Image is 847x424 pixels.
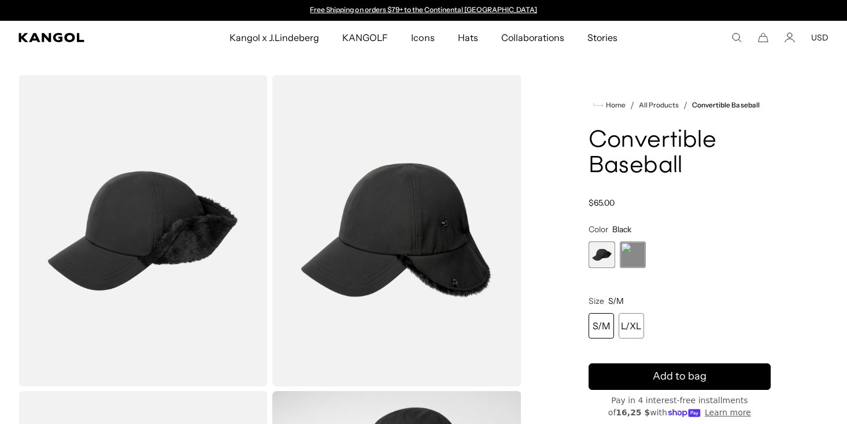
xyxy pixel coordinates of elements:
[501,21,564,54] span: Collaborations
[608,296,624,306] span: S/M
[626,98,634,112] li: /
[310,5,537,14] a: Free Shipping on orders $79+ to the Continental [GEOGRAPHIC_DATA]
[589,241,615,268] label: Black
[589,241,615,268] div: 1 of 2
[620,241,646,268] label: Rustic Caramel
[446,21,490,54] a: Hats
[731,32,742,43] summary: Search here
[619,313,644,339] div: L/XL
[272,75,521,386] img: color-black
[758,32,768,43] button: Cart
[305,6,543,15] div: 1 of 2
[305,6,543,15] slideshow-component: Announcement bar
[576,21,629,54] a: Stories
[811,32,828,43] button: USD
[589,98,771,112] nav: breadcrumbs
[589,224,608,235] span: Color
[230,21,320,54] span: Kangol x J.Lindeberg
[692,101,760,109] a: Convertible Baseball
[587,21,617,54] span: Stories
[639,101,679,109] a: All Products
[400,21,446,54] a: Icons
[19,33,151,42] a: Kangol
[653,369,707,384] span: Add to bag
[785,32,795,43] a: Account
[218,21,331,54] a: Kangol x J.Lindeberg
[593,100,626,110] a: Home
[331,21,400,54] a: KANGOLF
[589,296,604,306] span: Size
[589,198,615,208] span: $65.00
[589,363,771,390] button: Add to bag
[589,313,614,339] div: S/M
[490,21,576,54] a: Collaborations
[679,98,687,112] li: /
[342,21,388,54] span: KANGOLF
[19,75,268,386] img: color-black
[620,241,646,268] div: 2 of 2
[589,128,771,179] h1: Convertible Baseball
[604,101,626,109] span: Home
[305,6,543,15] div: Announcement
[458,21,478,54] span: Hats
[411,21,434,54] span: Icons
[612,224,631,235] span: Black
